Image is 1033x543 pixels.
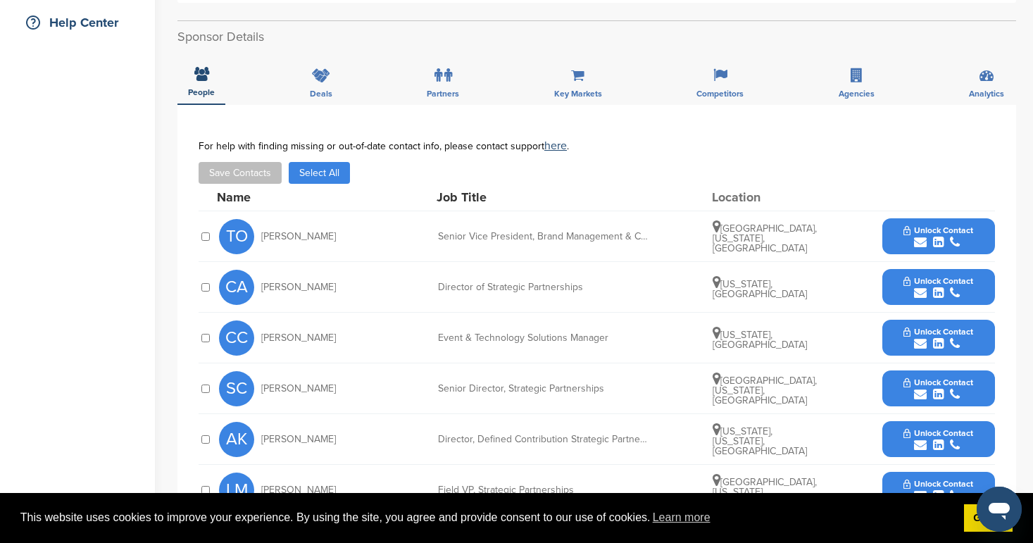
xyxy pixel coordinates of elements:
button: Save Contacts [199,162,282,184]
span: [PERSON_NAME] [261,485,336,495]
span: [US_STATE], [US_STATE], [GEOGRAPHIC_DATA] [713,425,807,457]
span: [PERSON_NAME] [261,435,336,444]
span: Competitors [696,89,744,98]
span: [GEOGRAPHIC_DATA], [US_STATE], [GEOGRAPHIC_DATA] [713,223,817,254]
span: Analytics [969,89,1004,98]
span: CA [219,270,254,305]
div: Name [217,191,372,204]
div: For help with finding missing or out-of-date contact info, please contact support . [199,140,995,151]
button: Unlock Contact [887,368,990,410]
span: [US_STATE], [GEOGRAPHIC_DATA] [713,278,807,300]
span: SC [219,371,254,406]
a: here [544,139,567,153]
button: Unlock Contact [887,469,990,511]
span: People [188,88,215,96]
span: Unlock Contact [903,225,973,235]
button: Select All [289,162,350,184]
span: Agencies [839,89,875,98]
div: Event & Technology Solutions Manager [438,333,649,343]
button: Unlock Contact [887,317,990,359]
div: Director, Defined Contribution Strategic Partnerships and Product Lead [438,435,649,444]
span: CC [219,320,254,356]
span: [GEOGRAPHIC_DATA], [US_STATE], [GEOGRAPHIC_DATA] [713,375,817,406]
a: dismiss cookie message [964,504,1013,532]
button: Unlock Contact [887,266,990,308]
span: Key Markets [554,89,602,98]
div: Location [712,191,818,204]
button: Unlock Contact [887,216,990,258]
span: TO [219,219,254,254]
div: Field VP, Strategic Partnerships [438,485,649,495]
span: Unlock Contact [903,479,973,489]
h2: Sponsor Details [177,27,1016,46]
span: [PERSON_NAME] [261,384,336,394]
span: AK [219,422,254,457]
span: Unlock Contact [903,327,973,337]
span: [PERSON_NAME] [261,333,336,343]
span: [GEOGRAPHIC_DATA], [US_STATE], [GEOGRAPHIC_DATA] [713,476,817,508]
iframe: Button to launch messaging window [977,487,1022,532]
span: [PERSON_NAME] [261,282,336,292]
div: Help Center [21,10,141,35]
span: This website uses cookies to improve your experience. By using the site, you agree and provide co... [20,507,953,528]
div: Senior Vice President, Brand Management & Corporate Affairs [438,232,649,242]
a: learn more about cookies [651,507,713,528]
span: Partners [427,89,459,98]
span: [PERSON_NAME] [261,232,336,242]
span: Unlock Contact [903,377,973,387]
span: [US_STATE], [GEOGRAPHIC_DATA] [713,329,807,351]
span: Unlock Contact [903,428,973,438]
button: Unlock Contact [887,418,990,461]
div: Director of Strategic Partnerships [438,282,649,292]
div: Senior Director, Strategic Partnerships [438,384,649,394]
a: Help Center [14,6,141,39]
span: LM [219,473,254,508]
div: Job Title [437,191,648,204]
span: Unlock Contact [903,276,973,286]
span: Deals [310,89,332,98]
